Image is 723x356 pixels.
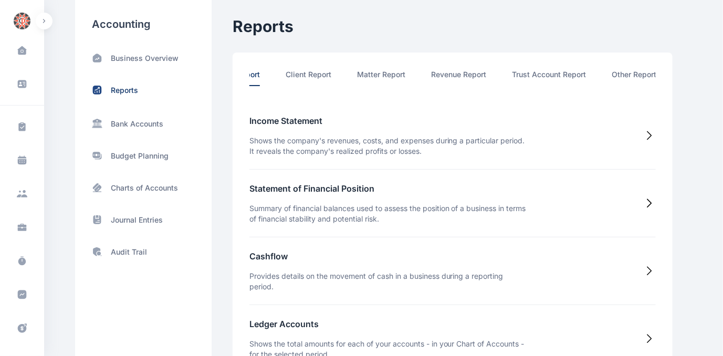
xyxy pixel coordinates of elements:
[92,214,195,225] a: Journal Entries
[92,246,102,257] img: shield-search.e37bf0af.svg
[249,114,528,127] h5: Income Statement
[111,183,178,193] p: Charts of Accounts
[92,150,195,161] a: Budget Planning
[512,69,586,86] li: Trust Account Report
[357,69,405,86] li: Matter Report
[111,215,163,225] p: Journal Entries
[92,85,102,96] img: status-up.570d3177.svg
[643,197,656,210] img: RightArrow.2f693c0b.svg
[111,85,138,96] p: Reports
[92,85,195,96] a: Reports
[111,119,163,129] p: Bank Accounts
[249,203,528,224] p: Summary of financial balances used to assess the position of a business in terms of financial sta...
[249,318,528,330] h5: Ledger Accounts
[111,247,147,257] p: Audit Trail
[92,150,102,161] img: moneys.97c8a2cc.svg
[111,53,179,64] p: Business Overview
[92,214,102,225] img: archive-book.469f2b76.svg
[92,117,195,129] a: Bank Accounts
[92,53,102,64] img: home-trend-up.185bc2c3.svg
[643,129,656,142] img: RightArrow.2f693c0b.svg
[92,118,102,129] img: SideBarBankIcon.97256624.svg
[431,69,486,86] li: Revenue Report
[612,69,657,86] li: Other Report
[92,246,195,257] a: Audit Trail
[286,69,331,86] li: Client Report
[92,182,102,193] img: card-pos.ab3033c8.svg
[249,250,528,263] h5: Cashflow
[233,17,673,36] h2: Reports
[92,17,195,32] h3: Accounting
[643,265,656,277] img: RightArrow.2f693c0b.svg
[643,332,656,345] img: RightArrow.2f693c0b.svg
[249,271,528,292] p: Provides details on the movement of cash in a business during a reporting period.
[92,53,195,64] a: Business Overview
[92,182,195,193] a: Charts of Accounts
[249,135,528,156] p: Shows the company's revenues, costs, and expenses during a particular period. It reveals the comp...
[249,182,528,195] h5: Statement of Financial Position
[111,151,169,161] p: Budget Planning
